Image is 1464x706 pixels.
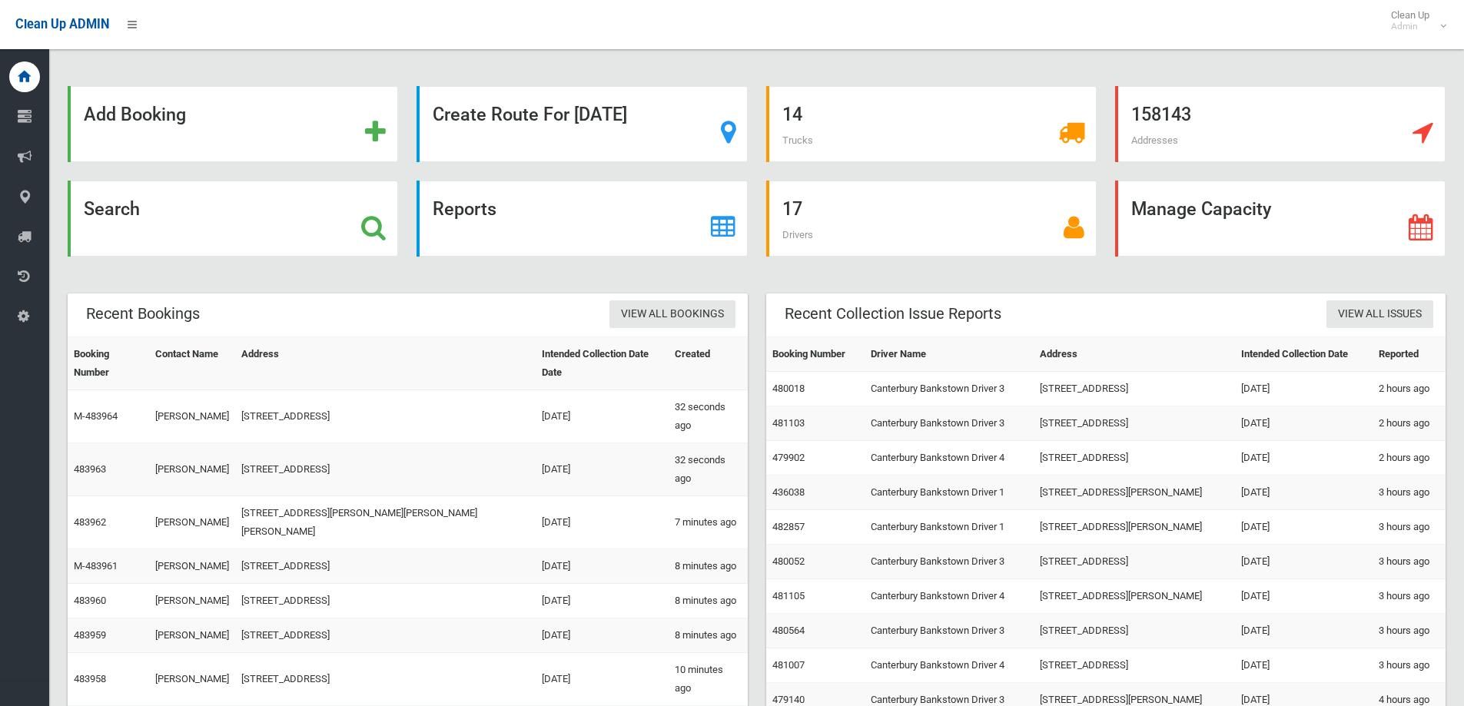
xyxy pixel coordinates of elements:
td: 3 hours ago [1373,579,1446,614]
a: 436038 [772,486,805,498]
td: [PERSON_NAME] [149,390,235,443]
td: [PERSON_NAME] [149,653,235,706]
td: 3 hours ago [1373,648,1446,683]
td: 8 minutes ago [669,549,747,584]
td: [PERSON_NAME] [149,618,235,653]
th: Created [669,337,747,390]
td: [DATE] [536,618,669,653]
td: [DATE] [1235,372,1373,406]
td: [DATE] [536,549,669,584]
td: [DATE] [1235,579,1373,614]
td: 2 hours ago [1373,441,1446,476]
a: 483960 [74,595,106,606]
th: Contact Name [149,337,235,390]
strong: Manage Capacity [1131,198,1271,220]
td: [STREET_ADDRESS] [1034,545,1235,579]
a: View All Bookings [609,300,735,329]
td: 3 hours ago [1373,614,1446,648]
a: 483959 [74,629,106,641]
td: Canterbury Bankstown Driver 3 [865,406,1034,441]
td: 10 minutes ago [669,653,747,706]
strong: 17 [782,198,802,220]
td: [DATE] [1235,545,1373,579]
td: Canterbury Bankstown Driver 4 [865,579,1034,614]
td: 8 minutes ago [669,584,747,618]
td: [DATE] [536,390,669,443]
td: [STREET_ADDRESS] [1034,372,1235,406]
span: Drivers [782,229,813,240]
a: 483958 [74,673,106,684]
td: [STREET_ADDRESS] [235,584,536,618]
td: [STREET_ADDRESS][PERSON_NAME][PERSON_NAME][PERSON_NAME] [235,496,536,549]
th: Intended Collection Date [1235,337,1373,372]
td: [STREET_ADDRESS] [1034,614,1235,648]
small: Admin [1391,21,1429,32]
a: 483962 [74,516,106,528]
a: View All Issues [1326,300,1433,329]
td: 8 minutes ago [669,618,747,653]
td: Canterbury Bankstown Driver 3 [865,614,1034,648]
th: Booking Number [766,337,865,372]
td: [STREET_ADDRESS] [235,390,536,443]
td: [STREET_ADDRESS][PERSON_NAME] [1034,579,1235,614]
td: [STREET_ADDRESS] [235,443,536,496]
td: [STREET_ADDRESS][PERSON_NAME] [1034,476,1235,510]
strong: Create Route For [DATE] [433,104,627,125]
td: 7 minutes ago [669,496,747,549]
td: [PERSON_NAME] [149,549,235,584]
td: [DATE] [536,496,669,549]
th: Intended Collection Date Date [536,337,669,390]
td: [DATE] [1235,441,1373,476]
td: [STREET_ADDRESS] [235,549,536,584]
td: 2 hours ago [1373,372,1446,406]
a: Manage Capacity [1115,181,1446,257]
td: Canterbury Bankstown Driver 4 [865,648,1034,683]
a: 17 Drivers [766,181,1097,257]
a: M-483964 [74,410,118,422]
td: Canterbury Bankstown Driver 4 [865,441,1034,476]
td: Canterbury Bankstown Driver 1 [865,510,1034,545]
strong: 158143 [1131,104,1191,125]
a: 480018 [772,383,805,394]
td: [DATE] [1235,614,1373,648]
td: [PERSON_NAME] [149,584,235,618]
td: 2 hours ago [1373,406,1446,441]
th: Address [1034,337,1235,372]
td: [DATE] [1235,648,1373,683]
a: 480564 [772,625,805,636]
td: [PERSON_NAME] [149,443,235,496]
td: [STREET_ADDRESS] [1034,406,1235,441]
strong: Reports [433,198,496,220]
td: 32 seconds ago [669,443,747,496]
th: Reported [1373,337,1446,372]
td: Canterbury Bankstown Driver 3 [865,545,1034,579]
td: [STREET_ADDRESS] [235,618,536,653]
a: Create Route For [DATE] [417,86,747,162]
td: [PERSON_NAME] [149,496,235,549]
a: 479902 [772,452,805,463]
a: Reports [417,181,747,257]
header: Recent Bookings [68,299,218,329]
td: [DATE] [536,584,669,618]
a: 481105 [772,590,805,602]
a: Search [68,181,398,257]
td: [STREET_ADDRESS][PERSON_NAME] [1034,510,1235,545]
strong: Add Booking [84,104,186,125]
td: 3 hours ago [1373,476,1446,510]
a: 479140 [772,694,805,705]
a: M-483961 [74,560,118,572]
td: 3 hours ago [1373,545,1446,579]
td: [STREET_ADDRESS] [1034,648,1235,683]
td: 32 seconds ago [669,390,747,443]
a: 481103 [772,417,805,429]
td: 3 hours ago [1373,510,1446,545]
td: [DATE] [1235,476,1373,510]
strong: Search [84,198,140,220]
a: 482857 [772,521,805,532]
td: [STREET_ADDRESS] [235,653,536,706]
a: Add Booking [68,86,398,162]
th: Address [235,337,536,390]
th: Booking Number [68,337,149,390]
strong: 14 [782,104,802,125]
header: Recent Collection Issue Reports [766,299,1020,329]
